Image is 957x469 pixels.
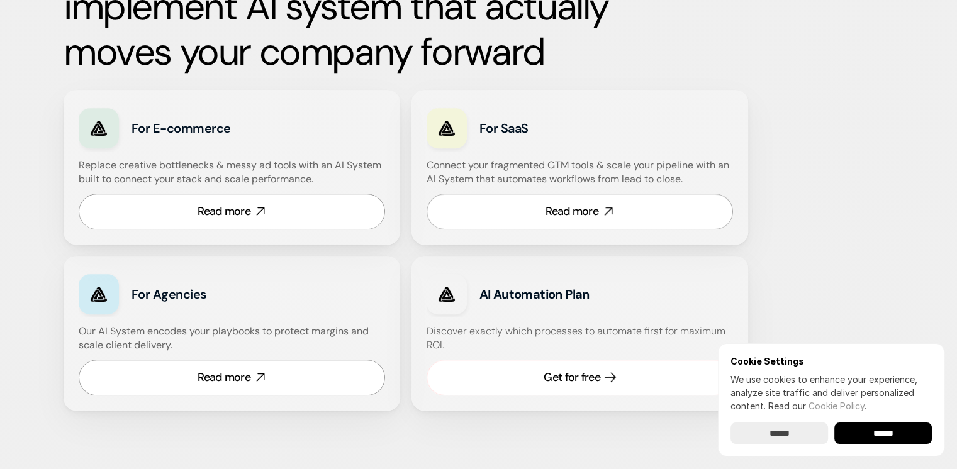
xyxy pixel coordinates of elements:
[427,158,739,187] h4: Connect your fragmented GTM tools & scale your pipeline with an AI System that automates workflow...
[427,194,733,229] a: Read more
[479,286,590,302] strong: AI Automation Plan
[544,370,600,385] div: Get for free
[198,204,250,219] div: Read more
[809,400,865,411] a: Cookie Policy
[427,324,733,353] h4: Discover exactly which processes to automate first for maximum ROI.
[79,324,385,353] h4: Our AI System encodes your playbooks to protect margins and scale client delivery.
[768,400,866,411] span: Read our .
[730,373,932,412] p: We use cookies to enhance your experience, analyze site traffic and deliver personalized content.
[79,360,385,395] a: Read more
[730,356,932,367] h6: Cookie Settings
[546,204,598,219] div: Read more
[427,360,733,395] a: Get for free
[79,158,382,187] h4: Replace creative bottlenecks & messy ad tools with an AI System built to connect your stack and s...
[132,285,303,303] h3: For Agencies
[132,119,303,137] h3: For E-commerce
[79,194,385,229] a: Read more
[479,119,651,137] h3: For SaaS
[198,370,250,385] div: Read more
